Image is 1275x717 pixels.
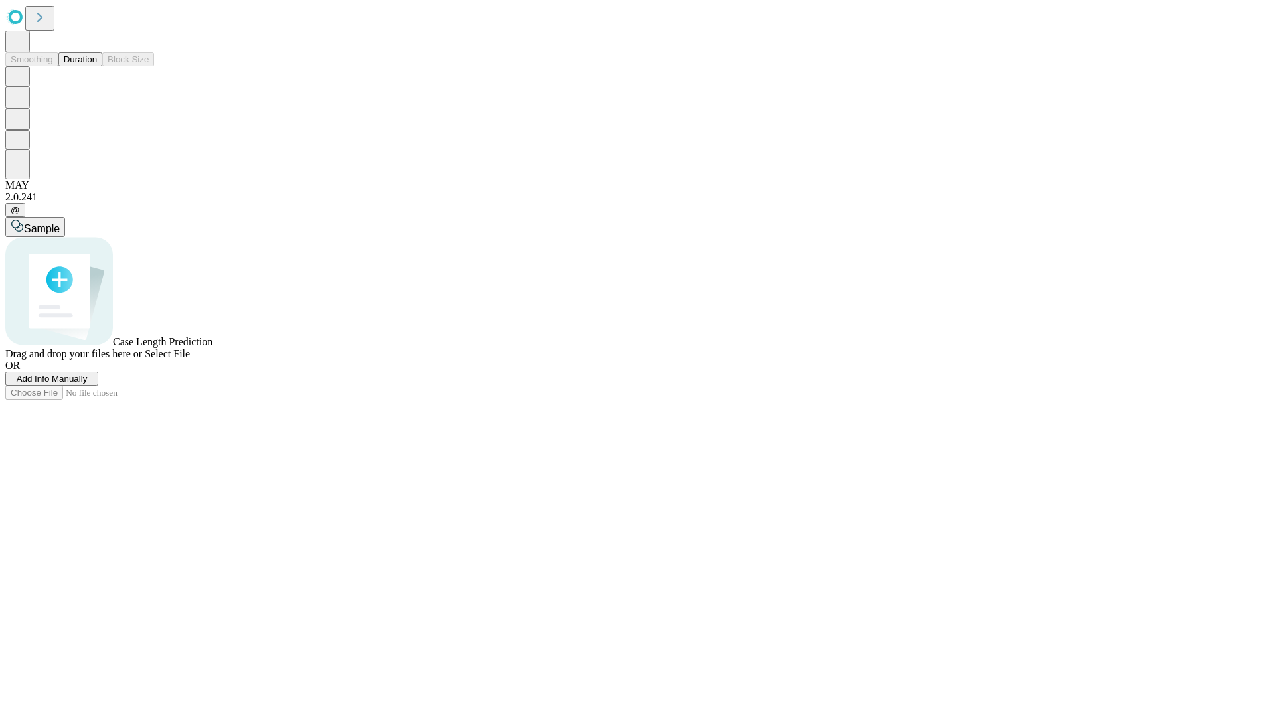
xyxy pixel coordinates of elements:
[5,348,142,359] span: Drag and drop your files here or
[5,191,1270,203] div: 2.0.241
[5,217,65,237] button: Sample
[58,52,102,66] button: Duration
[11,205,20,215] span: @
[5,372,98,386] button: Add Info Manually
[145,348,190,359] span: Select File
[5,52,58,66] button: Smoothing
[17,374,88,384] span: Add Info Manually
[24,223,60,234] span: Sample
[113,336,212,347] span: Case Length Prediction
[5,360,20,371] span: OR
[5,203,25,217] button: @
[5,179,1270,191] div: MAY
[102,52,154,66] button: Block Size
